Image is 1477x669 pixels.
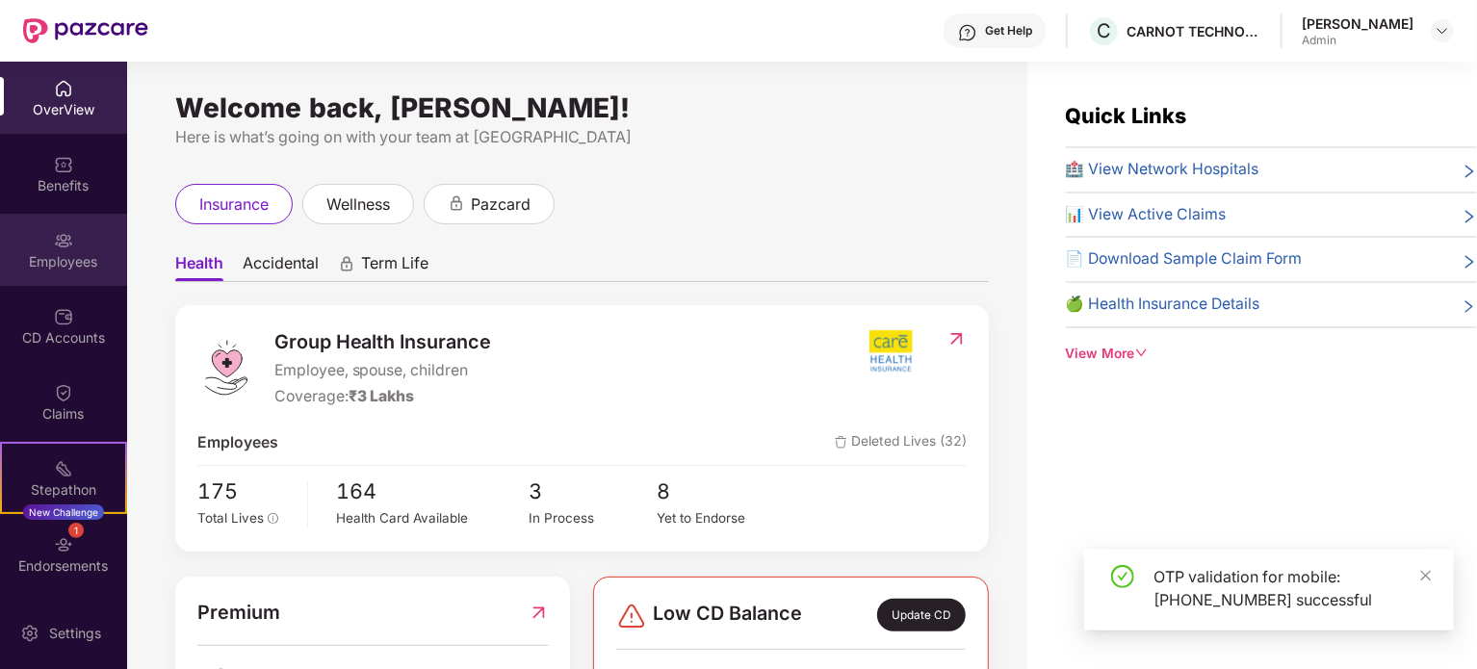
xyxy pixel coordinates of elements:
img: logo [197,339,255,397]
div: Update CD [877,599,966,631]
img: svg+xml;base64,PHN2ZyBpZD0iRGFuZ2VyLTMyeDMyIiB4bWxucz0iaHR0cDovL3d3dy53My5vcmcvMjAwMC9zdmciIHdpZH... [616,601,647,631]
span: Employees [197,431,278,455]
span: right [1462,296,1477,317]
img: svg+xml;base64,PHN2ZyBpZD0iRW1wbG95ZWVzIiB4bWxucz0iaHR0cDovL3d3dy53My5vcmcvMjAwMC9zdmciIHdpZHRoPS... [54,231,73,250]
img: svg+xml;base64,PHN2ZyB4bWxucz0iaHR0cDovL3d3dy53My5vcmcvMjAwMC9zdmciIHdpZHRoPSIyMSIgaGVpZ2h0PSIyMC... [54,459,73,478]
span: insurance [199,193,269,217]
div: animation [448,194,465,212]
span: 8 [658,476,786,508]
span: Employee, spouse, children [274,359,492,383]
img: svg+xml;base64,PHN2ZyBpZD0iQ0RfQWNjb3VudHMiIGRhdGEtbmFtZT0iQ0QgQWNjb3VudHMiIHhtbG5zPSJodHRwOi8vd3... [54,307,73,326]
span: 🍏 Health Insurance Details [1066,293,1260,317]
span: Term Life [361,253,428,281]
img: RedirectIcon [529,598,549,628]
span: Premium [197,598,280,628]
span: Deleted Lives (32) [835,431,967,455]
div: In Process [529,508,657,528]
div: [PERSON_NAME] [1302,14,1413,33]
img: svg+xml;base64,PHN2ZyBpZD0iRW5kb3JzZW1lbnRzIiB4bWxucz0iaHR0cDovL3d3dy53My5vcmcvMjAwMC9zdmciIHdpZH... [54,535,73,554]
span: 🏥 View Network Hospitals [1066,158,1259,182]
span: C [1097,19,1111,42]
div: Here is what’s going on with your team at [GEOGRAPHIC_DATA] [175,125,989,149]
span: Group Health Insurance [274,327,492,357]
img: insurerIcon [855,327,927,375]
img: svg+xml;base64,PHN2ZyBpZD0iU2V0dGluZy0yMHgyMCIgeG1sbnM9Imh0dHA6Ly93d3cudzMub3JnLzIwMDAvc3ZnIiB3aW... [20,624,39,643]
div: New Challenge [23,504,104,520]
span: info-circle [268,513,279,525]
span: ₹3 Lakhs [349,387,415,405]
span: right [1462,251,1477,271]
span: 3 [529,476,657,508]
div: Get Help [985,23,1032,39]
span: pazcard [471,193,531,217]
div: Settings [43,624,107,643]
span: Quick Links [1066,103,1187,128]
img: deleteIcon [835,436,847,449]
span: right [1462,162,1477,182]
img: svg+xml;base64,PHN2ZyBpZD0iQ2xhaW0iIHhtbG5zPSJodHRwOi8vd3d3LnczLm9yZy8yMDAwL3N2ZyIgd2lkdGg9IjIwIi... [54,383,73,402]
div: Welcome back, [PERSON_NAME]! [175,100,989,116]
div: Admin [1302,33,1413,48]
span: right [1462,207,1477,227]
span: close [1419,569,1433,582]
span: Low CD Balance [653,599,802,631]
span: 164 [337,476,530,508]
span: check-circle [1111,565,1134,588]
img: svg+xml;base64,PHN2ZyBpZD0iSG9tZSIgeG1sbnM9Imh0dHA6Ly93d3cudzMub3JnLzIwMDAvc3ZnIiB3aWR0aD0iMjAiIG... [54,79,73,98]
span: 📄 Download Sample Claim Form [1066,247,1303,271]
div: CARNOT TECHNOLOGIES PRIVATE LIMITED [1127,22,1261,40]
div: Yet to Endorse [658,508,786,528]
img: RedirectIcon [946,329,967,348]
span: Accidental [243,253,319,281]
div: animation [338,255,355,272]
div: Coverage: [274,385,492,409]
div: 1 [68,523,84,538]
div: View More [1066,344,1477,365]
span: Health [175,253,223,281]
div: Health Card Available [337,508,530,528]
img: svg+xml;base64,PHN2ZyBpZD0iSGVscC0zMngzMiIgeG1sbnM9Imh0dHA6Ly93d3cudzMub3JnLzIwMDAvc3ZnIiB3aWR0aD... [958,23,977,42]
span: Total Lives [197,510,264,526]
span: wellness [326,193,390,217]
img: New Pazcare Logo [23,18,148,43]
span: down [1135,347,1149,360]
img: svg+xml;base64,PHN2ZyBpZD0iQmVuZWZpdHMiIHhtbG5zPSJodHRwOi8vd3d3LnczLm9yZy8yMDAwL3N2ZyIgd2lkdGg9Ij... [54,155,73,174]
span: 175 [197,476,294,508]
span: 📊 View Active Claims [1066,203,1227,227]
img: svg+xml;base64,PHN2ZyBpZD0iRHJvcGRvd24tMzJ4MzIiIHhtbG5zPSJodHRwOi8vd3d3LnczLm9yZy8yMDAwL3N2ZyIgd2... [1435,23,1450,39]
div: OTP validation for mobile: [PHONE_NUMBER] successful [1153,565,1431,611]
div: Stepathon [2,480,125,500]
